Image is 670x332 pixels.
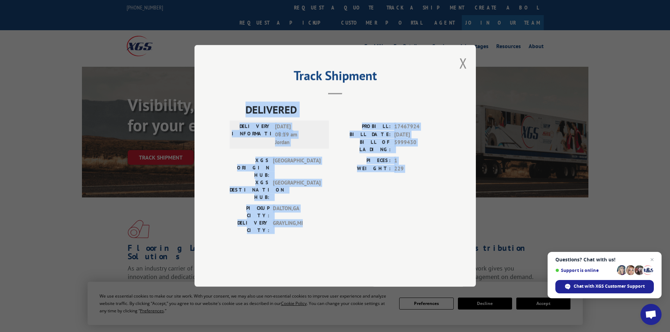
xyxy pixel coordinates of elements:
[245,102,441,118] span: DELIVERED
[335,139,391,154] label: BILL OF LADING:
[230,205,269,220] label: PICKUP CITY:
[273,179,320,201] span: [GEOGRAPHIC_DATA]
[394,131,441,139] span: [DATE]
[394,157,441,165] span: 1
[555,257,654,262] span: Questions? Chat with us!
[394,139,441,154] span: 5999430
[335,131,391,139] label: BILL DATE:
[574,283,645,289] span: Chat with XGS Customer Support
[648,255,656,264] span: Close chat
[230,71,441,84] h2: Track Shipment
[394,165,441,173] span: 229
[335,165,391,173] label: WEIGHT:
[394,123,441,131] span: 17467924
[273,220,320,234] span: GRAYLING , MI
[230,157,269,179] label: XGS ORIGIN HUB:
[335,157,391,165] label: PIECES:
[555,268,614,273] span: Support is online
[640,304,662,325] div: Open chat
[230,220,269,234] label: DELIVERY CITY:
[275,123,323,147] span: [DATE] 08:19 am Jordan
[232,123,272,147] label: DELIVERY INFORMATION:
[230,179,269,201] label: XGS DESTINATION HUB:
[459,54,467,72] button: Close modal
[273,157,320,179] span: [GEOGRAPHIC_DATA]
[273,205,320,220] span: DALTON , GA
[335,123,391,131] label: PROBILL:
[555,280,654,293] div: Chat with XGS Customer Support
